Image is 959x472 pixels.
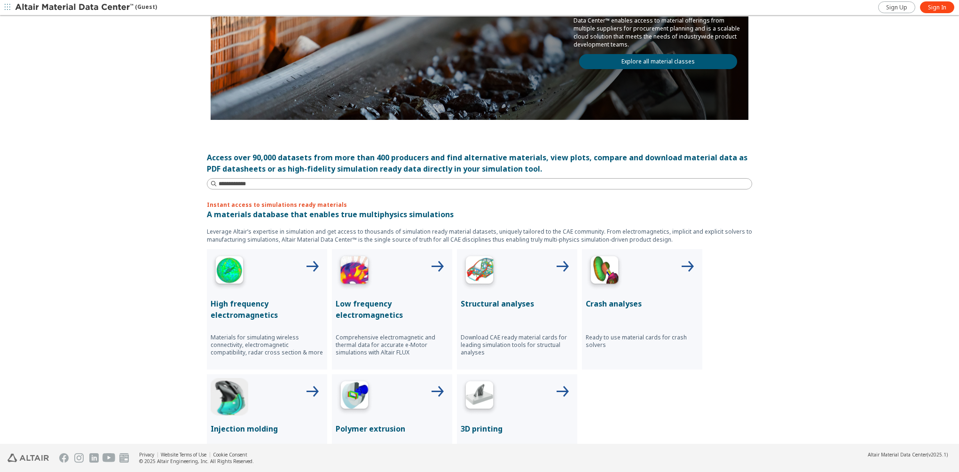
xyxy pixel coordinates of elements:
p: High frequency electromagnetics [211,298,323,321]
div: Access over 90,000 datasets from more than 400 producers and find alternative materials, view plo... [207,152,752,174]
a: Sign In [920,1,954,13]
div: (Guest) [15,3,157,12]
img: 3D Printing Icon [461,378,498,416]
a: Explore all material classes [579,54,737,69]
p: Instant access to simulations ready materials [207,201,752,209]
span: Sign Up [886,4,907,11]
img: Crash Analyses Icon [586,253,623,291]
p: Comprehensive electromagnetic and thermal data for accurate e-Motor simulations with Altair FLUX [336,334,448,356]
a: Sign Up [878,1,915,13]
a: Privacy [139,451,154,458]
p: Download CAE ready material cards for leading simulation tools for structual analyses [461,334,574,356]
span: Altair Material Data Center [868,451,927,458]
p: Leverage Altair’s expertise in simulation and get access to thousands of simulation ready materia... [207,228,752,244]
p: Materials for simulating wireless connectivity, electromagnetic compatibility, radar cross sectio... [211,334,323,356]
button: Low Frequency IconLow frequency electromagneticsComprehensive electromagnetic and thermal data fo... [332,249,452,370]
p: Low frequency electromagnetics [336,298,448,321]
p: A materials database that enables true multiphysics simulations [207,209,752,220]
div: © 2025 Altair Engineering, Inc. All Rights Reserved. [139,458,254,464]
img: Polymer Extrusion Icon [336,378,373,416]
img: Altair Engineering [8,454,49,462]
p: Polymer extrusion [336,423,448,434]
img: Altair Material Data Center [15,3,135,12]
img: Low Frequency Icon [336,253,373,291]
img: High Frequency Icon [211,253,248,291]
a: Cookie Consent [213,451,247,458]
p: 3D printing [461,423,574,434]
button: Crash Analyses IconCrash analysesReady to use material cards for crash solvers [582,249,702,370]
button: High Frequency IconHigh frequency electromagneticsMaterials for simulating wireless connectivity,... [207,249,327,370]
p: Injection molding [211,423,323,434]
p: Structural analyses [461,298,574,309]
p: Crash analyses [586,298,699,309]
img: Injection Molding Icon [211,378,248,416]
span: Sign In [928,4,946,11]
div: (v2025.1) [868,451,948,458]
img: Structural Analyses Icon [461,253,498,291]
button: Structural Analyses IconStructural analysesDownload CAE ready material cards for leading simulati... [457,249,577,370]
a: Website Terms of Use [161,451,206,458]
p: Ready to use material cards for crash solvers [586,334,699,349]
